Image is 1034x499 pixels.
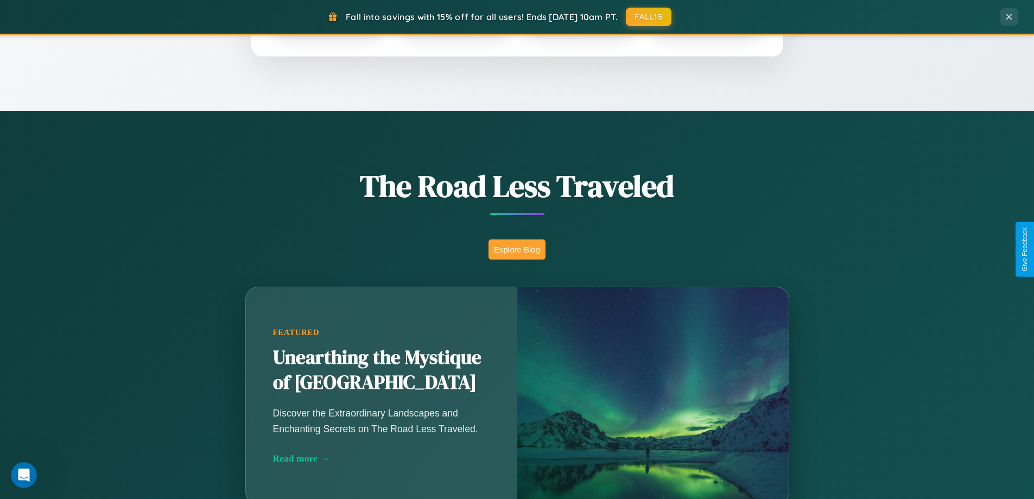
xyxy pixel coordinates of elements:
iframe: Intercom live chat [11,462,37,488]
h2: Unearthing the Mystique of [GEOGRAPHIC_DATA] [273,345,490,395]
span: Fall into savings with 15% off for all users! Ends [DATE] 10am PT. [346,11,618,22]
div: Featured [273,328,490,337]
div: Read more → [273,453,490,464]
h1: The Road Less Traveled [192,165,843,207]
button: FALL15 [626,8,671,26]
div: Give Feedback [1021,228,1029,271]
button: Explore Blog [489,239,545,260]
p: Discover the Extraordinary Landscapes and Enchanting Secrets on The Road Less Traveled. [273,406,490,436]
